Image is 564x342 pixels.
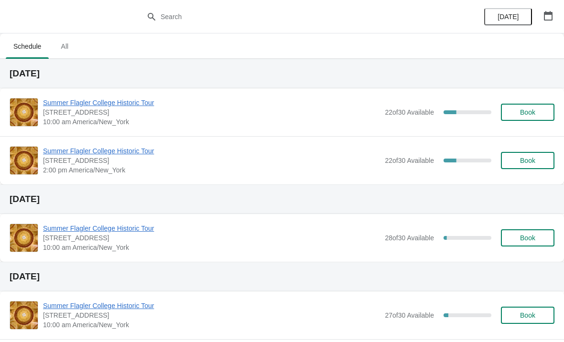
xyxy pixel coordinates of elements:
span: [STREET_ADDRESS] [43,233,380,243]
button: [DATE] [484,8,532,25]
img: Summer Flagler College Historic Tour | 74 King Street, St. Augustine, FL, USA | 2:00 pm America/N... [10,147,38,174]
span: 22 of 30 Available [385,157,434,164]
span: All [53,38,76,55]
span: 22 of 30 Available [385,108,434,116]
img: Summer Flagler College Historic Tour | 74 King Street, St. Augustine, FL, USA | 10:00 am America/... [10,224,38,252]
span: Summer Flagler College Historic Tour [43,146,380,156]
span: [DATE] [498,13,519,21]
span: 2:00 pm America/New_York [43,165,380,175]
span: [STREET_ADDRESS] [43,107,380,117]
h2: [DATE] [10,69,554,78]
span: Book [520,108,535,116]
button: Book [501,229,554,246]
span: [STREET_ADDRESS] [43,156,380,165]
button: Book [501,307,554,324]
span: Book [520,157,535,164]
input: Search [160,8,423,25]
span: Book [520,311,535,319]
img: Summer Flagler College Historic Tour | 74 King Street, St. Augustine, FL, USA | 10:00 am America/... [10,301,38,329]
img: Summer Flagler College Historic Tour | 74 King Street, St. Augustine, FL, USA | 10:00 am America/... [10,98,38,126]
span: Schedule [6,38,49,55]
span: Summer Flagler College Historic Tour [43,98,380,107]
button: Book [501,152,554,169]
span: 10:00 am America/New_York [43,117,380,127]
span: 10:00 am America/New_York [43,243,380,252]
h2: [DATE] [10,272,554,281]
span: 27 of 30 Available [385,311,434,319]
h2: [DATE] [10,194,554,204]
span: Summer Flagler College Historic Tour [43,301,380,310]
button: Book [501,104,554,121]
span: [STREET_ADDRESS] [43,310,380,320]
span: Book [520,234,535,242]
span: Summer Flagler College Historic Tour [43,224,380,233]
span: 28 of 30 Available [385,234,434,242]
span: 10:00 am America/New_York [43,320,380,330]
